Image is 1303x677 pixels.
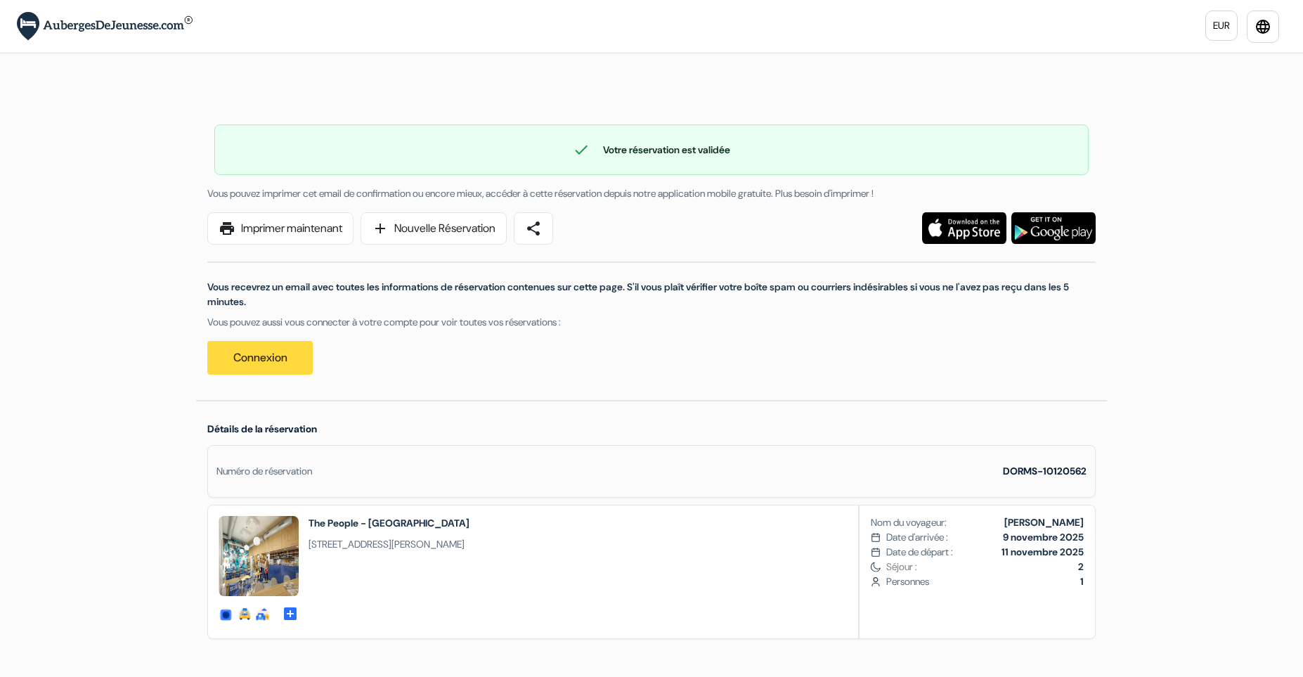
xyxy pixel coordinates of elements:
b: 11 novembre 2025 [1001,546,1084,558]
span: Séjour : [886,560,1084,574]
span: check [573,141,590,158]
a: printImprimer maintenant [207,212,354,245]
span: add [372,220,389,237]
span: Date de départ : [886,545,953,560]
span: share [525,220,542,237]
strong: DORMS-10120562 [1003,465,1087,477]
b: 9 novembre 2025 [1003,531,1084,543]
a: language [1247,11,1279,43]
div: Votre réservation est validée [215,141,1088,158]
a: share [514,212,553,245]
a: Connexion [207,341,313,375]
i: language [1255,18,1271,35]
b: [PERSON_NAME] [1004,516,1084,529]
h2: The People - [GEOGRAPHIC_DATA] [309,516,469,530]
span: Vous pouvez imprimer cet email de confirmation ou encore mieux, accéder à cette réservation depui... [207,187,874,200]
div: Numéro de réservation [216,464,312,479]
img: Téléchargez l'application gratuite [1011,212,1096,244]
img: bar_42394_15838397133697.jpeg [219,516,299,596]
a: EUR [1205,11,1238,41]
a: addNouvelle Réservation [361,212,507,245]
img: Téléchargez l'application gratuite [922,212,1006,244]
span: [STREET_ADDRESS][PERSON_NAME] [309,537,469,552]
a: add_box [282,605,299,619]
span: print [219,220,235,237]
span: Nom du voyageur: [871,515,947,530]
span: Date d'arrivée : [886,530,948,545]
img: AubergesDeJeunesse.com [17,12,193,41]
p: Vous recevrez un email avec toutes les informations de réservation contenues sur cette page. S'il... [207,280,1096,309]
p: Vous pouvez aussi vous connecter à votre compte pour voir toutes vos réservations : [207,315,1096,330]
b: 1 [1080,575,1084,588]
span: Détails de la réservation [207,423,317,435]
b: 2 [1078,560,1084,573]
span: Personnes [886,574,1084,589]
span: add_box [282,605,299,619]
